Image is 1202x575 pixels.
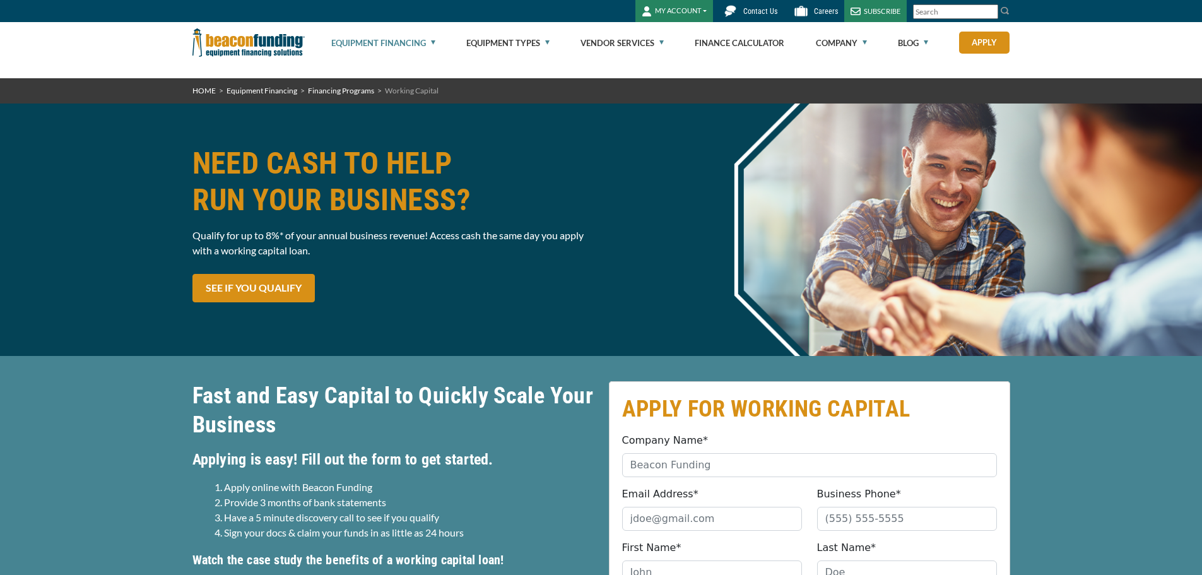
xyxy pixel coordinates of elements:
[816,23,867,63] a: Company
[466,23,550,63] a: Equipment Types
[224,510,594,525] li: Have a 5 minute discovery call to see if you qualify
[192,182,594,218] span: RUN YOUR BUSINESS?
[743,7,777,16] span: Contact Us
[622,487,698,502] label: Email Address*
[695,23,784,63] a: Finance Calculator
[622,433,708,448] label: Company Name*
[192,22,305,63] img: Beacon Funding Corporation logo
[817,487,901,502] label: Business Phone*
[192,381,594,439] h2: Fast and Easy Capital to Quickly Scale Your Business
[192,449,594,470] h4: Applying is easy! Fill out the form to get started.
[224,480,594,495] li: Apply online with Beacon Funding
[817,540,876,555] label: Last Name*
[817,507,997,531] input: (555) 555-5555
[227,86,297,95] a: Equipment Financing
[622,394,997,424] h2: APPLY FOR WORKING CAPITAL
[580,23,664,63] a: Vendor Services
[331,23,435,63] a: Equipment Financing
[913,4,998,19] input: Search
[224,495,594,510] li: Provide 3 months of bank statements
[224,525,594,540] li: Sign your docs & claim your funds in as little as 24 hours
[622,540,681,555] label: First Name*
[959,32,1010,54] a: Apply
[814,7,838,16] span: Careers
[192,550,594,569] h5: Watch the case study the benefits of a working capital loan!
[192,145,594,218] h1: NEED CASH TO HELP
[622,507,802,531] input: jdoe@gmail.com
[622,453,997,477] input: Beacon Funding
[192,274,315,302] a: SEE IF YOU QUALIFY
[192,86,216,95] a: HOME
[985,7,995,17] a: Clear search text
[1000,6,1010,16] img: Search
[898,23,928,63] a: Blog
[308,86,374,95] a: Financing Programs
[192,228,594,258] p: Qualify for up to 8%* of your annual business revenue! Access cash the same day you apply with a ...
[385,86,439,95] span: Working Capital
